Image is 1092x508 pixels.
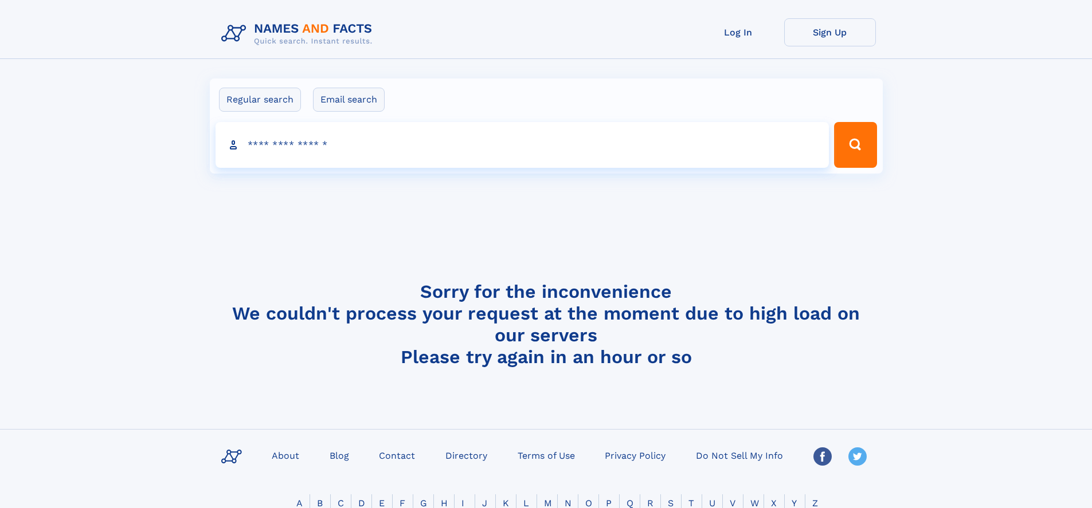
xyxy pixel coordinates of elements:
a: Blog [325,447,354,463]
label: Email search [313,88,385,112]
a: Contact [374,447,420,463]
img: Logo Names and Facts [217,18,382,49]
a: Sign Up [784,18,876,46]
a: Terms of Use [513,447,580,463]
label: Regular search [219,88,301,112]
h4: Sorry for the inconvenience We couldn't process your request at the moment due to high load on ou... [217,281,876,368]
button: Search Button [834,122,876,168]
input: search input [216,122,829,168]
a: Directory [441,447,492,463]
a: Do Not Sell My Info [691,447,788,463]
a: Privacy Policy [600,447,670,463]
a: Log In [692,18,784,46]
img: Twitter [848,447,867,466]
a: About [267,447,304,463]
img: Facebook [813,447,832,466]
